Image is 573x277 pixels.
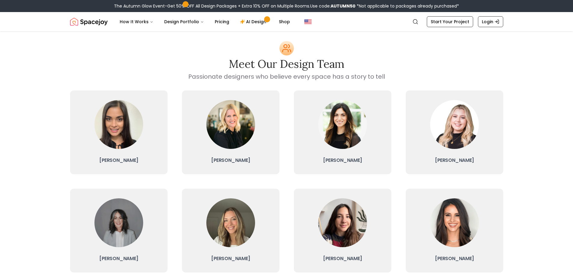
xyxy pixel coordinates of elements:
h3: [PERSON_NAME] [299,254,387,263]
h3: [PERSON_NAME] [299,156,387,165]
button: Design Portfolio [159,16,209,28]
a: Angela[PERSON_NAME] [406,189,503,272]
h3: [PERSON_NAME] [75,156,163,165]
div: The Autumn Glow Event-Get 50% OFF All Design Packages + Extra 10% OFF on Multiple Rooms. [114,3,459,9]
a: Christina[PERSON_NAME] [294,90,391,174]
a: Start Your Project [427,16,473,27]
b: AUTUMN50 [331,3,356,9]
img: Angela [430,198,479,247]
a: Maria[PERSON_NAME] [294,189,391,272]
img: Kaitlyn [94,198,143,247]
img: Tina [206,100,255,149]
a: AI Design [235,16,273,28]
a: Shop [274,16,295,28]
nav: Main [115,16,295,28]
h3: [PERSON_NAME] [187,254,275,263]
h3: [PERSON_NAME] [411,254,498,263]
img: Spacejoy Logo [70,16,108,28]
p: Passionate designers who believe every space has a story to tell [113,72,460,81]
h3: [PERSON_NAME] [75,254,163,263]
h3: [PERSON_NAME] [411,156,498,165]
a: Tina[PERSON_NAME] [182,90,279,174]
a: Hannah[PERSON_NAME] [406,90,503,174]
span: Use code: [310,3,356,9]
a: Login [478,16,503,27]
img: Christina [318,100,367,149]
nav: Global [70,12,503,31]
img: United States [304,18,312,25]
a: Sarah[PERSON_NAME] [182,189,279,272]
span: *Not applicable to packages already purchased* [356,3,459,9]
a: Spacejoy [70,16,108,28]
h2: Meet our Design Team [70,58,503,70]
a: Ellysia[PERSON_NAME] [70,90,168,174]
img: Ellysia [94,100,143,149]
a: Pricing [210,16,234,28]
h3: [PERSON_NAME] [187,156,275,165]
img: Maria [318,198,367,247]
a: Kaitlyn[PERSON_NAME] [70,189,168,272]
img: Hannah [430,100,479,149]
button: How It Works [115,16,158,28]
img: Sarah [206,198,255,247]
